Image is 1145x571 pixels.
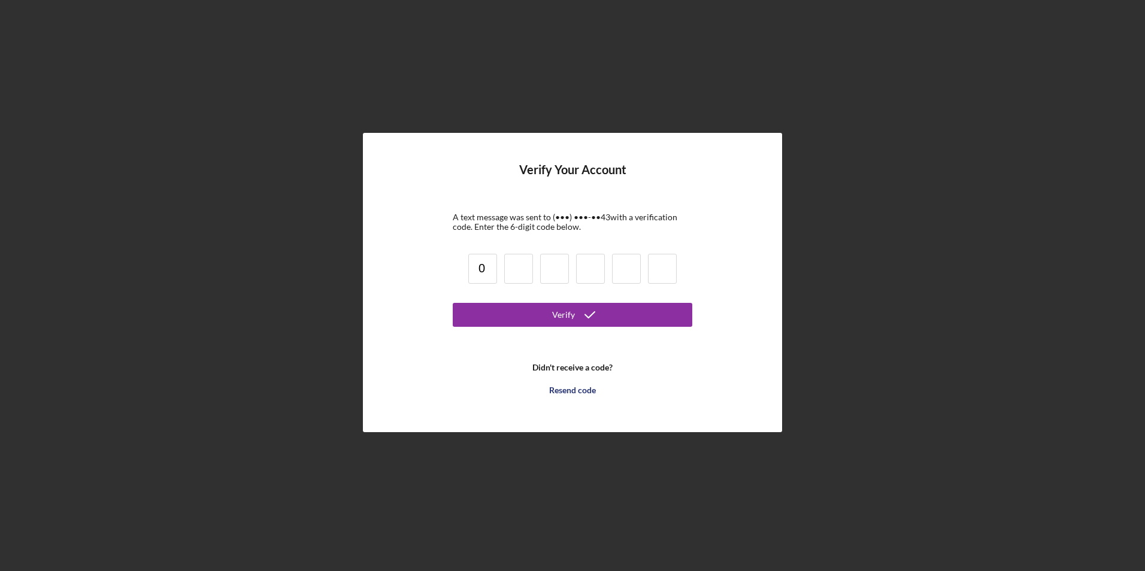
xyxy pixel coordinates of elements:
button: Verify [453,303,692,327]
b: Didn't receive a code? [532,363,613,372]
div: Verify [552,303,575,327]
div: A text message was sent to (•••) •••-•• 43 with a verification code. Enter the 6-digit code below. [453,212,692,232]
div: Resend code [549,378,596,402]
button: Resend code [453,378,692,402]
h4: Verify Your Account [519,163,626,195]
